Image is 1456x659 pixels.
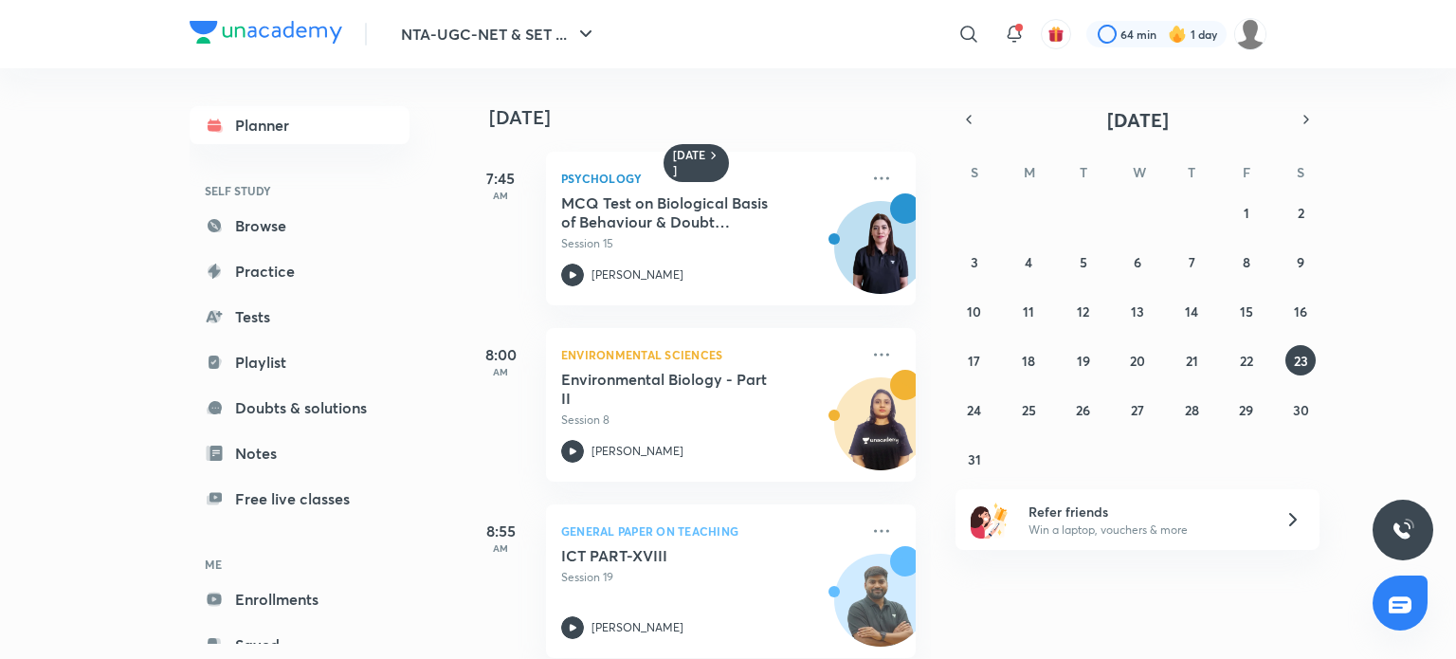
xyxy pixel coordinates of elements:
[1028,522,1262,539] p: Win a laptop, vouchers & more
[190,343,409,381] a: Playlist
[959,247,990,277] button: August 3, 2025
[967,302,981,320] abbr: August 10, 2025
[1077,302,1089,320] abbr: August 12, 2025
[1068,247,1099,277] button: August 5, 2025
[1240,302,1253,320] abbr: August 15, 2025
[1028,502,1262,522] h6: Refer friends
[1243,253,1250,271] abbr: August 8, 2025
[190,207,409,245] a: Browse
[463,167,538,190] h5: 7:45
[1068,296,1099,326] button: August 12, 2025
[1176,394,1207,425] button: August 28, 2025
[190,106,409,144] a: Planner
[561,520,859,542] p: General Paper on Teaching
[1231,296,1262,326] button: August 15, 2025
[1240,352,1253,370] abbr: August 22, 2025
[1297,253,1304,271] abbr: August 9, 2025
[489,106,935,129] h4: [DATE]
[835,564,926,655] img: Avatar
[1022,401,1036,419] abbr: August 25, 2025
[1068,345,1099,375] button: August 19, 2025
[390,15,609,53] button: NTA-UGC-NET & SET ...
[190,298,409,336] a: Tests
[190,21,342,48] a: Company Logo
[1025,253,1032,271] abbr: August 4, 2025
[1041,19,1071,49] button: avatar
[1293,401,1309,419] abbr: August 30, 2025
[1107,107,1169,133] span: [DATE]
[1285,197,1316,228] button: August 2, 2025
[1122,247,1153,277] button: August 6, 2025
[959,444,990,474] button: August 31, 2025
[190,21,342,44] img: Company Logo
[1023,302,1034,320] abbr: August 11, 2025
[1134,253,1141,271] abbr: August 6, 2025
[1285,394,1316,425] button: August 30, 2025
[835,211,926,302] img: Avatar
[1013,247,1044,277] button: August 4, 2025
[591,266,683,284] p: [PERSON_NAME]
[1024,163,1035,181] abbr: Monday
[1285,247,1316,277] button: August 9, 2025
[1392,519,1414,541] img: ttu
[1298,204,1304,222] abbr: August 2, 2025
[561,412,859,429] p: Session 8
[1285,345,1316,375] button: August 23, 2025
[561,235,859,252] p: Session 15
[561,546,797,565] h5: ICT PART-XVIII
[1068,394,1099,425] button: August 26, 2025
[1122,296,1153,326] button: August 13, 2025
[1185,302,1198,320] abbr: August 14, 2025
[1013,296,1044,326] button: August 11, 2025
[463,343,538,366] h5: 8:00
[673,148,706,178] h6: [DATE]
[1013,394,1044,425] button: August 25, 2025
[1186,352,1198,370] abbr: August 21, 2025
[190,480,409,518] a: Free live classes
[1130,352,1145,370] abbr: August 20, 2025
[982,106,1293,133] button: [DATE]
[1297,163,1304,181] abbr: Saturday
[959,296,990,326] button: August 10, 2025
[1013,345,1044,375] button: August 18, 2025
[561,370,797,408] h5: Environmental Biology - Part II
[835,388,926,479] img: Avatar
[1131,302,1144,320] abbr: August 13, 2025
[1122,394,1153,425] button: August 27, 2025
[1243,163,1250,181] abbr: Friday
[190,252,409,290] a: Practice
[959,394,990,425] button: August 24, 2025
[1239,401,1253,419] abbr: August 29, 2025
[463,542,538,554] p: AM
[1022,352,1035,370] abbr: August 18, 2025
[1047,26,1065,43] img: avatar
[1231,197,1262,228] button: August 1, 2025
[190,434,409,472] a: Notes
[971,163,978,181] abbr: Sunday
[561,167,859,190] p: Psychology
[1176,296,1207,326] button: August 14, 2025
[190,174,409,207] h6: SELF STUDY
[1189,253,1195,271] abbr: August 7, 2025
[1185,401,1199,419] abbr: August 28, 2025
[190,580,409,618] a: Enrollments
[971,501,1009,539] img: referral
[1076,401,1090,419] abbr: August 26, 2025
[561,343,859,366] p: Environmental Sciences
[591,619,683,636] p: [PERSON_NAME]
[971,253,978,271] abbr: August 3, 2025
[1234,18,1266,50] img: SRITAMA CHATTERJEE
[1231,394,1262,425] button: August 29, 2025
[1077,352,1090,370] abbr: August 19, 2025
[1131,401,1144,419] abbr: August 27, 2025
[561,569,859,586] p: Session 19
[968,450,981,468] abbr: August 31, 2025
[1231,247,1262,277] button: August 8, 2025
[463,520,538,542] h5: 8:55
[968,352,980,370] abbr: August 17, 2025
[1294,352,1308,370] abbr: August 23, 2025
[1133,163,1146,181] abbr: Wednesday
[1244,204,1249,222] abbr: August 1, 2025
[1168,25,1187,44] img: streak
[463,190,538,201] p: AM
